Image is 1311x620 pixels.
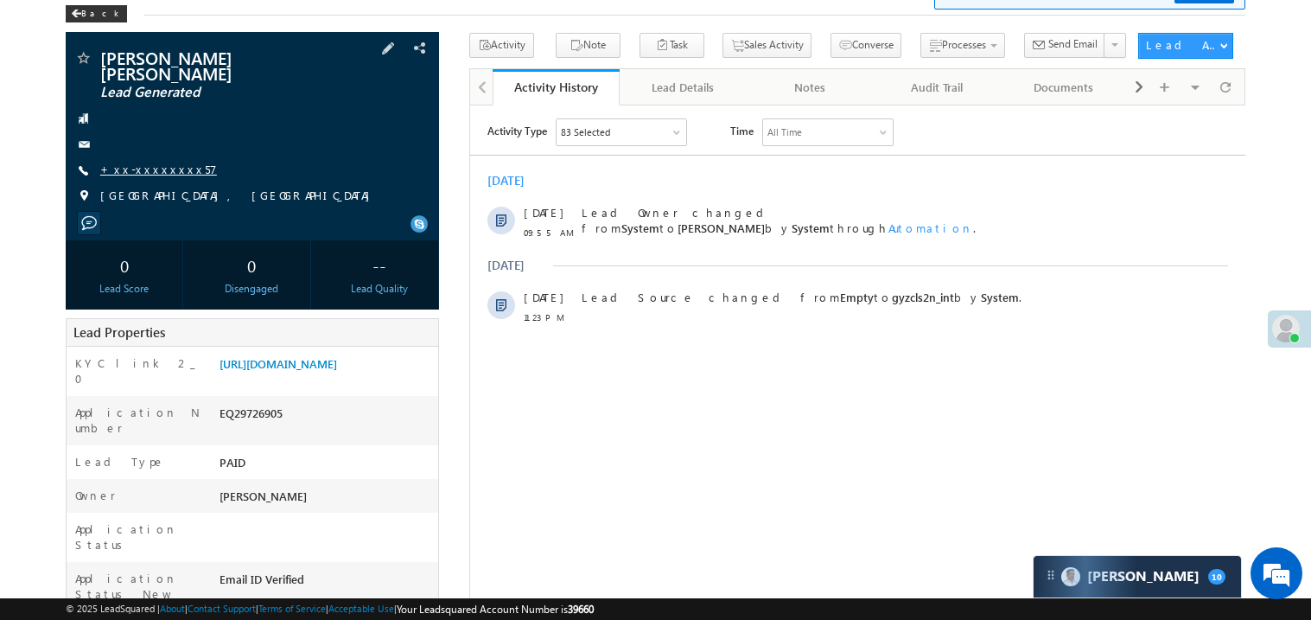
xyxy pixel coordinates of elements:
span: 10 [1208,569,1225,585]
a: Notes [747,69,874,105]
label: Application Status [75,521,201,553]
a: [URL][DOMAIN_NAME] [220,356,337,371]
label: Application Number [75,405,201,436]
div: 0 [197,249,306,281]
div: 0 [70,249,179,281]
a: Terms of Service [258,603,326,614]
span: Lead Properties [73,323,165,341]
button: Lead Actions [1138,33,1233,59]
label: KYC link 2_0 [75,355,201,387]
span: 39660 [568,603,594,616]
button: Converse [831,33,901,58]
span: Lead Source changed from to by . [111,184,551,199]
span: Activity Type [17,13,77,39]
label: Application Status New [75,571,201,602]
div: carter-dragCarter[PERSON_NAME]10 [1033,555,1242,598]
span: Automation [418,115,503,130]
a: +xx-xxxxxxxx57 [100,162,217,176]
div: All Time [297,19,332,35]
button: Task [640,33,704,58]
div: Back [66,5,127,22]
textarea: Type your message and hit 'Enter' [22,160,315,472]
span: [PERSON_NAME] [220,489,307,503]
div: Notes [761,77,858,98]
a: Back [66,4,136,19]
div: -- [325,249,434,281]
div: 83 Selected [91,19,140,35]
a: Audit Trail [874,69,1001,105]
em: Start Chat [235,486,314,509]
div: [DATE] [17,67,73,83]
span: System [321,115,360,130]
a: Lead Details [620,69,747,105]
div: Lead Quality [325,281,434,297]
span: Processes [942,38,986,51]
div: Documents [1015,77,1112,98]
span: System [511,184,549,199]
a: About [160,603,185,614]
span: 11:23 PM [54,204,105,220]
span: Your Leadsquared Account Number is [397,603,594,616]
button: Activity [469,33,534,58]
div: EQ29726905 [215,405,438,429]
img: d_60004797649_company_0_60004797649 [29,91,73,113]
button: Send Email [1024,33,1105,58]
div: Lead Actions [1146,37,1219,53]
div: [DATE] [17,152,73,168]
div: Audit Trail [888,77,985,98]
span: Lead Generated [100,84,332,101]
span: © 2025 LeadSquared | | | | | [66,601,594,617]
a: Acceptable Use [328,603,394,614]
span: Send Email [1048,36,1098,52]
span: gyzcls2n_int [422,184,484,199]
span: Time [260,13,283,39]
span: [DATE] [54,184,92,200]
div: Sales Activity,Email Bounced,Email Link Clicked,Email Marked Spam,Email Opened & 78 more.. [86,14,216,40]
span: 09:55 AM [54,119,105,135]
span: [GEOGRAPHIC_DATA], [GEOGRAPHIC_DATA] [100,188,379,205]
span: [DATE] [54,99,92,115]
a: Activity History [493,69,620,105]
button: Processes [920,33,1005,58]
a: Contact Support [188,603,256,614]
img: carter-drag [1044,568,1058,582]
div: Email ID Verified [215,571,438,595]
button: Sales Activity [722,33,811,58]
span: [PERSON_NAME] [207,115,295,130]
div: Minimize live chat window [283,9,325,50]
div: Chat with us now [90,91,290,113]
label: Lead Type [75,454,165,470]
div: Lead Score [70,281,179,297]
span: Lead Owner changed from to by through . [111,99,506,130]
label: Owner [75,488,116,503]
button: Note [556,33,620,58]
div: Lead Details [633,77,731,98]
span: Empty [370,184,404,199]
div: Activity History [506,79,607,95]
a: Documents [1001,69,1128,105]
span: System [151,115,189,130]
div: Disengaged [197,281,306,297]
div: PAID [215,454,438,478]
span: [PERSON_NAME] [PERSON_NAME] [100,49,332,80]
